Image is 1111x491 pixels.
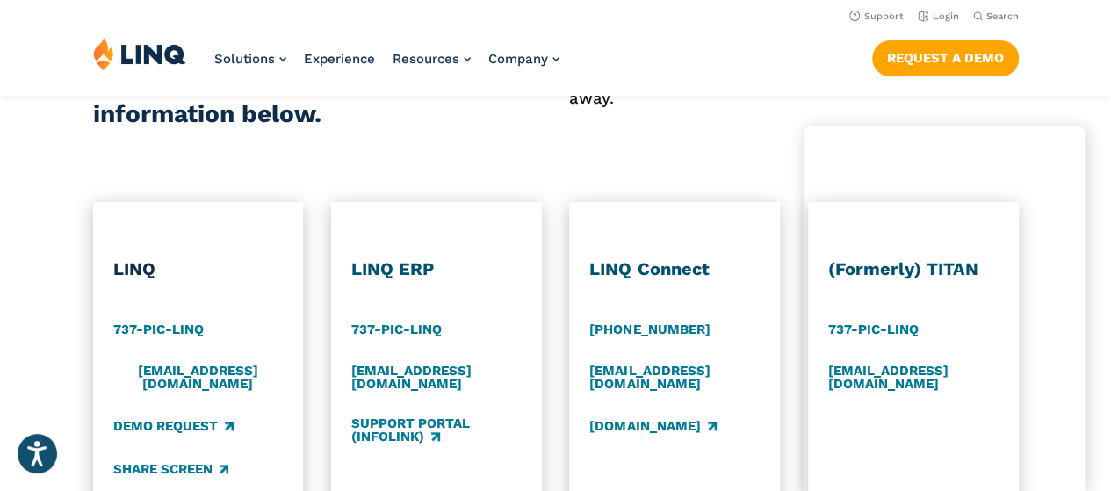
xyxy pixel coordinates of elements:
a: Support Portal (Infolink) [351,416,522,445]
span: Resources [393,51,459,67]
h3: LINQ Connect [589,258,760,281]
a: Support [849,11,904,22]
span: Solutions [214,51,275,67]
nav: Button Navigation [872,37,1019,76]
span: Company [488,51,548,67]
button: Open Search Bar [973,10,1019,23]
a: Demo Request [113,416,234,436]
a: Company [488,51,559,67]
h3: LINQ ERP [351,258,522,281]
span: Search [986,11,1019,22]
nav: Primary Navigation [214,37,559,95]
a: [DOMAIN_NAME] [589,416,716,436]
a: [EMAIL_ADDRESS][DOMAIN_NAME] [351,363,522,392]
a: [PHONE_NUMBER] [589,320,710,339]
a: Solutions [214,51,286,67]
a: Request a Demo [872,40,1019,76]
a: Resources [393,51,471,67]
a: [EMAIL_ADDRESS][DOMAIN_NAME] [113,363,284,392]
h3: LINQ [113,258,284,281]
h2: Find all your product support information below. [93,61,463,132]
a: 737-PIC-LINQ [351,320,442,339]
img: LINQ | K‑12 Software [93,37,186,70]
a: [EMAIL_ADDRESS][DOMAIN_NAME] [589,363,760,392]
a: 737-PIC-LINQ [113,320,204,339]
a: Share Screen [113,459,228,479]
a: Experience [304,51,375,67]
a: Login [918,11,959,22]
iframe: Chat Window [804,126,1085,491]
